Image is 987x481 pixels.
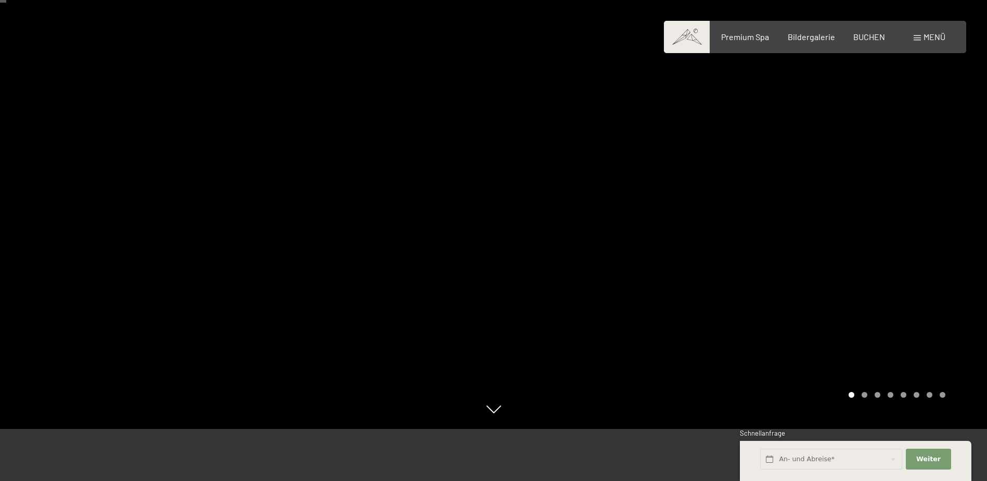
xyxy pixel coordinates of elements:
div: Carousel Page 4 [888,392,893,398]
a: Bildergalerie [788,32,835,42]
span: Schnellanfrage [740,429,785,437]
a: BUCHEN [853,32,885,42]
div: Carousel Pagination [845,392,945,398]
span: Menü [924,32,945,42]
div: Carousel Page 6 [914,392,919,398]
div: Carousel Page 7 [927,392,932,398]
span: Weiter [916,454,941,464]
div: Carousel Page 8 [940,392,945,398]
button: Weiter [906,449,951,470]
div: Carousel Page 2 [862,392,867,398]
div: Carousel Page 3 [875,392,880,398]
div: Carousel Page 5 [901,392,906,398]
a: Premium Spa [721,32,769,42]
div: Carousel Page 1 (Current Slide) [849,392,854,398]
